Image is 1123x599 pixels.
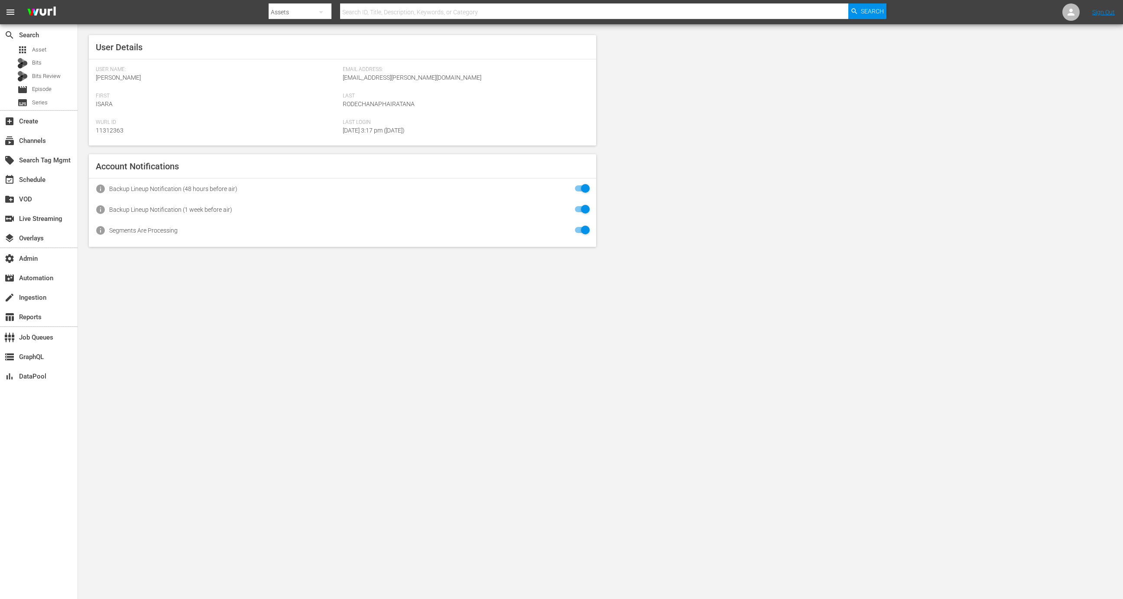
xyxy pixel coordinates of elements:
span: User Name: [96,66,338,73]
span: Admin [4,253,15,264]
span: Wurl Id [96,119,338,126]
span: Email Address: [343,66,585,73]
span: Asset [17,45,28,55]
span: GraphQL [4,352,15,362]
span: Reports [4,312,15,322]
span: info [95,225,106,236]
span: Create [4,116,15,126]
div: Backup Lineup Notification (48 hours before air) [109,185,237,192]
div: Backup Lineup Notification (1 week before air) [109,206,232,213]
span: DataPool [4,371,15,382]
span: Last [343,93,585,100]
span: Job Queues [4,332,15,343]
div: Segments Are Processing [109,227,178,234]
span: info [95,184,106,194]
span: Search [861,3,884,19]
span: [DATE] 3:17 pm ([DATE]) [343,127,405,134]
span: Channels [4,136,15,146]
span: Account Notifications [96,161,179,172]
span: Series [17,97,28,108]
span: User Details [96,42,143,52]
a: Sign Out [1092,9,1115,16]
span: Bits [32,58,42,67]
span: Ingestion [4,292,15,303]
span: info [95,204,106,215]
span: Search Tag Mgmt [4,155,15,165]
span: menu [5,7,16,17]
span: Isara [96,100,113,107]
span: Episode [32,85,52,94]
span: VOD [4,194,15,204]
div: Bits Review [17,71,28,81]
span: Overlays [4,233,15,243]
span: Asset [32,45,46,54]
span: First [96,93,338,100]
span: Last Login [343,119,585,126]
div: Bits [17,58,28,68]
span: Live Streaming [4,214,15,224]
span: [PERSON_NAME] [96,74,141,81]
span: Episode [17,84,28,95]
span: Search [4,30,15,40]
span: 11312363 [96,127,123,134]
button: Search [848,3,886,19]
img: ans4CAIJ8jUAAAAAAAAAAAAAAAAAAAAAAAAgQb4GAAAAAAAAAAAAAAAAAAAAAAAAJMjXAAAAAAAAAAAAAAAAAAAAAAAAgAT5G... [21,2,62,23]
span: [EMAIL_ADDRESS][PERSON_NAME][DOMAIN_NAME] [343,74,481,81]
span: Series [32,98,48,107]
span: Rodechanaphairatana [343,100,415,107]
span: Bits Review [32,72,61,81]
span: Automation [4,273,15,283]
span: Schedule [4,175,15,185]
